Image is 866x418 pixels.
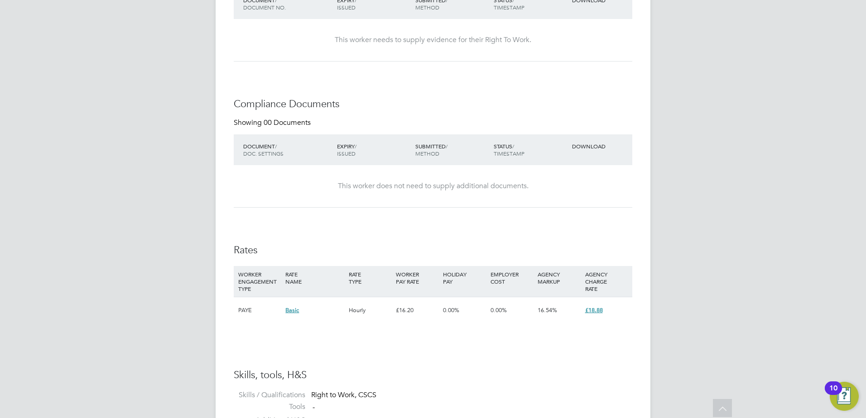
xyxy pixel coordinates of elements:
[275,142,277,150] span: /
[234,390,305,400] label: Skills / Qualifications
[570,138,632,154] div: DOWNLOAD
[236,297,283,323] div: PAYE
[285,306,299,314] span: Basic
[415,150,439,157] span: METHOD
[441,266,488,290] div: HOLIDAY PAY
[241,138,335,161] div: DOCUMENT
[313,403,315,412] span: -
[512,142,514,150] span: /
[413,138,491,161] div: SUBMITTED
[355,142,356,150] span: /
[346,297,394,323] div: Hourly
[234,369,632,382] h3: Skills, tools, H&S
[443,306,459,314] span: 0.00%
[538,306,557,314] span: 16.54%
[337,150,356,157] span: ISSUED
[494,150,524,157] span: TIMESTAMP
[446,142,447,150] span: /
[535,266,582,290] div: AGENCY MARKUP
[491,138,570,161] div: STATUS
[583,266,630,297] div: AGENCY CHARGE RATE
[243,4,286,11] span: DOCUMENT NO.
[243,181,623,191] div: This worker does not need to supply additional documents.
[311,390,632,400] div: Right to Work, CSCS
[264,118,311,127] span: 00 Documents
[236,266,283,297] div: WORKER ENGAGEMENT TYPE
[335,138,413,161] div: EXPIRY
[830,382,859,411] button: Open Resource Center, 10 new notifications
[337,4,356,11] span: ISSUED
[491,306,507,314] span: 0.00%
[394,297,441,323] div: £16.20
[283,266,346,290] div: RATE NAME
[829,388,837,400] div: 10
[488,266,535,290] div: EMPLOYER COST
[243,150,284,157] span: DOC. SETTINGS
[234,118,313,128] div: Showing
[346,266,394,290] div: RATE TYPE
[394,266,441,290] div: WORKER PAY RATE
[234,98,632,111] h3: Compliance Documents
[243,35,623,45] div: This worker needs to supply evidence for their Right To Work.
[234,244,632,257] h3: Rates
[494,4,524,11] span: TIMESTAMP
[234,402,305,412] label: Tools
[415,4,439,11] span: METHOD
[585,306,603,314] span: £18.88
